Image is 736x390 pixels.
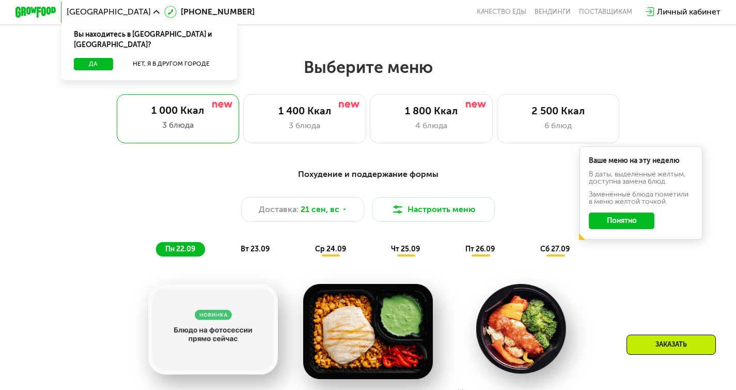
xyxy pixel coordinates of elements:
span: вт 23.09 [241,245,270,253]
div: 4 блюда [381,119,482,132]
div: В даты, выделенные желтым, доступна замена блюд. [589,171,693,185]
div: 2 500 Ккал [508,105,609,117]
div: Похудение и поддержание формы [66,168,671,181]
div: 3 блюда [127,119,229,131]
div: 1 000 Ккал [127,104,229,117]
button: Понятно [589,213,654,229]
a: [PHONE_NUMBER] [164,6,255,18]
span: пт 26.09 [465,245,495,253]
span: пн 22.09 [165,245,195,253]
div: поставщикам [579,8,632,16]
a: Вендинги [535,8,571,16]
div: 6 блюд [508,119,609,132]
span: ср 24.09 [315,245,346,253]
span: чт 25.09 [391,245,420,253]
h2: Выберите меню [33,57,703,78]
span: сб 27.09 [540,245,570,253]
div: 3 блюда [254,119,355,132]
div: 1 800 Ккал [381,105,482,117]
div: Вы находитесь в [GEOGRAPHIC_DATA] и [GEOGRAPHIC_DATA]? [61,21,237,58]
button: Настроить меню [372,197,495,222]
span: Доставка: [259,203,299,216]
div: 1 400 Ккал [254,105,355,117]
div: Заказать [627,335,716,355]
button: Да [74,58,113,70]
a: Качество еды [477,8,526,16]
span: [GEOGRAPHIC_DATA] [67,8,151,16]
div: Заменённые блюда пометили в меню жёлтой точкой. [589,191,693,205]
span: 21 сен, вс [301,203,339,216]
div: Личный кабинет [657,6,721,18]
div: Ваше меню на эту неделю [589,157,693,164]
button: Нет, я в другом городе [117,58,225,70]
